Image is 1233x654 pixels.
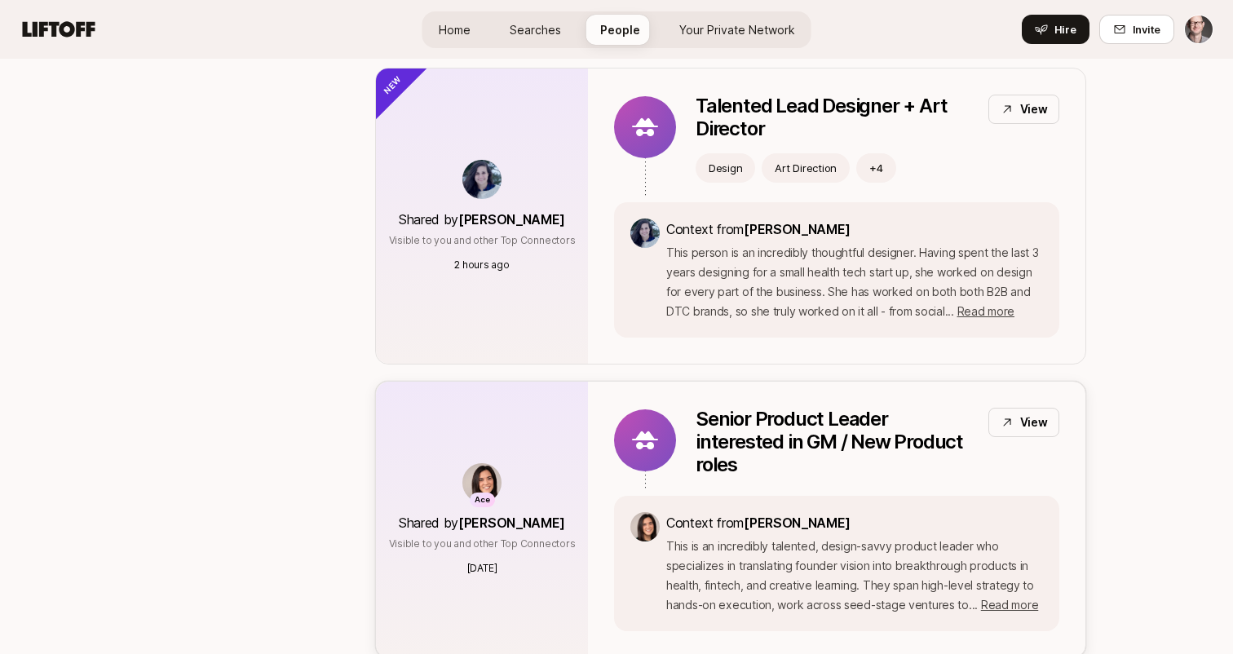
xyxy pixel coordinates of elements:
[375,68,1086,365] a: Shared by[PERSON_NAME]Visible to you and other Top Connectors2 hours agoTalented Lead Designer + ...
[1020,99,1048,119] p: View
[454,258,509,272] p: 2 hours ago
[1184,15,1213,44] button: Matt MacQueen
[497,15,574,45] a: Searches
[348,41,429,122] div: New
[709,160,742,176] p: Design
[587,15,653,45] a: People
[467,561,497,576] p: [DATE]
[462,463,502,502] img: 71d7b91d_d7cb_43b4_a7ea_a9b2f2cc6e03.jpg
[666,243,1043,321] p: This person is an incredibly thoughtful designer. Having spent the last 3 years designing for a s...
[856,153,896,183] button: +4
[666,15,808,45] a: Your Private Network
[1022,15,1089,44] button: Hire
[1099,15,1174,44] button: Invite
[666,537,1043,615] p: This is an incredibly talented, design-savvy product leader who specializes in translating founde...
[696,408,975,476] p: Senior Product Leader interested in GM / New Product roles
[389,233,576,248] p: Visible to you and other Top Connectors
[630,219,660,248] img: f3789128_d726_40af_ba80_c488df0e0488.jpg
[1054,21,1076,38] span: Hire
[458,515,565,531] span: [PERSON_NAME]
[957,304,1014,318] span: Read more
[510,21,561,38] span: Searches
[775,160,837,176] p: Art Direction
[630,512,660,541] img: 71d7b91d_d7cb_43b4_a7ea_a9b2f2cc6e03.jpg
[389,537,576,551] p: Visible to you and other Top Connectors
[744,515,851,531] span: [PERSON_NAME]
[981,598,1038,612] span: Read more
[475,493,490,507] p: Ace
[399,209,565,230] p: Shared by
[458,211,565,228] span: [PERSON_NAME]
[1133,21,1160,38] span: Invite
[462,160,502,199] img: f3789128_d726_40af_ba80_c488df0e0488.jpg
[679,21,795,38] span: Your Private Network
[666,219,1043,240] p: Context from
[1185,15,1213,43] img: Matt MacQueen
[1020,413,1048,432] p: View
[399,512,565,533] p: Shared by
[426,15,484,45] a: Home
[439,21,471,38] span: Home
[744,221,851,237] span: [PERSON_NAME]
[600,21,640,38] span: People
[696,95,975,140] p: Talented Lead Designer + Art Director
[666,512,1043,533] p: Context from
